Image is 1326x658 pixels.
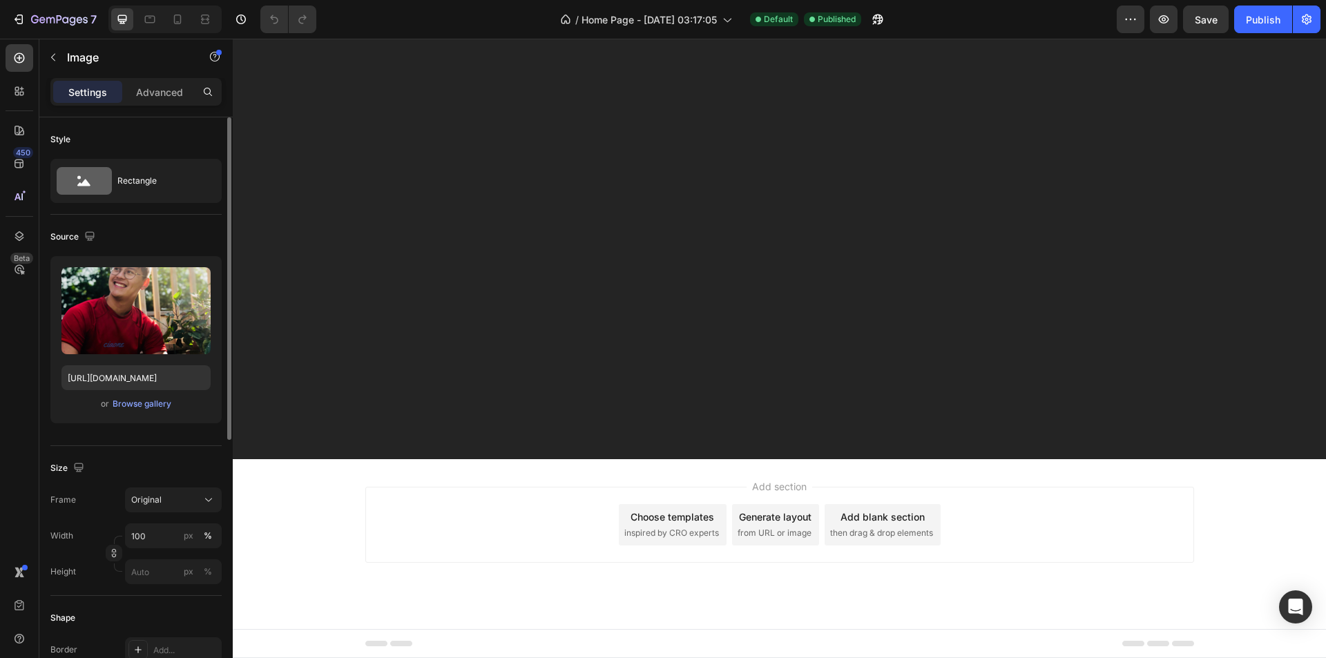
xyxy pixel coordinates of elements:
[67,49,184,66] p: Image
[575,12,579,27] span: /
[101,396,109,412] span: or
[392,488,486,501] span: inspired by CRO experts
[233,39,1326,658] iframe: Design area
[50,530,73,542] label: Width
[125,487,222,512] button: Original
[90,11,97,28] p: 7
[112,397,172,411] button: Browse gallery
[180,563,197,580] button: %
[153,644,218,657] div: Add...
[180,528,197,544] button: %
[50,565,76,578] label: Height
[50,644,77,656] div: Border
[50,459,87,478] div: Size
[764,13,793,26] span: Default
[117,165,202,197] div: Rectangle
[597,488,700,501] span: then drag & drop elements
[1246,12,1280,27] div: Publish
[61,267,211,354] img: preview-image
[505,488,579,501] span: from URL or image
[6,6,103,33] button: 7
[1234,6,1292,33] button: Publish
[184,530,193,542] div: px
[582,12,717,27] span: Home Page - [DATE] 03:17:05
[184,565,193,578] div: px
[204,565,212,578] div: %
[1195,14,1218,26] span: Save
[50,228,98,246] div: Source
[113,398,171,410] div: Browse gallery
[514,441,579,455] span: Add section
[398,471,481,485] div: Choose templates
[61,365,211,390] input: https://example.com/image.jpg
[136,85,183,99] p: Advanced
[260,6,316,33] div: Undo/Redo
[1183,6,1229,33] button: Save
[50,133,70,146] div: Style
[131,494,162,506] span: Original
[204,530,212,542] div: %
[818,13,856,26] span: Published
[506,471,579,485] div: Generate layout
[1279,590,1312,623] div: Open Intercom Messenger
[200,528,216,544] button: px
[13,147,33,158] div: 450
[50,612,75,624] div: Shape
[125,523,222,548] input: px%
[10,253,33,264] div: Beta
[608,471,692,485] div: Add blank section
[200,563,216,580] button: px
[68,85,107,99] p: Settings
[50,494,76,506] label: Frame
[125,559,222,584] input: px%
